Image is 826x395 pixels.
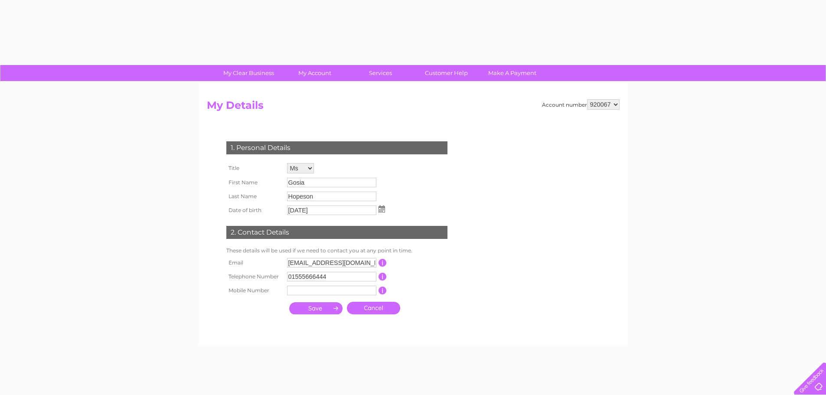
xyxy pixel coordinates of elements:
[379,259,387,267] input: Information
[224,256,285,270] th: Email
[213,65,284,81] a: My Clear Business
[224,245,450,256] td: These details will be used if we need to contact you at any point in time.
[379,273,387,281] input: Information
[379,287,387,294] input: Information
[224,189,285,203] th: Last Name
[345,65,416,81] a: Services
[226,141,447,154] div: 1. Personal Details
[379,206,385,212] img: ...
[224,203,285,217] th: Date of birth
[411,65,482,81] a: Customer Help
[224,270,285,284] th: Telephone Number
[224,161,285,176] th: Title
[289,302,343,314] input: Submit
[207,99,620,116] h2: My Details
[279,65,350,81] a: My Account
[347,302,400,314] a: Cancel
[224,176,285,189] th: First Name
[477,65,548,81] a: Make A Payment
[542,99,620,110] div: Account number
[224,284,285,297] th: Mobile Number
[226,226,447,239] div: 2. Contact Details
